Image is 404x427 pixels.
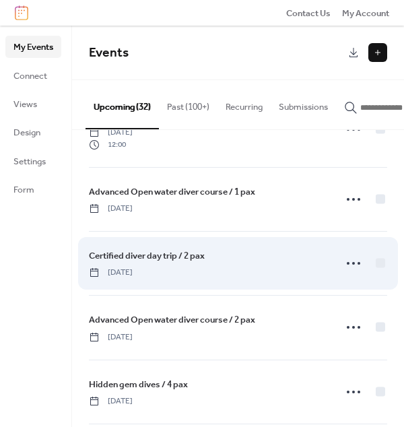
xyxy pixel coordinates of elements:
[89,203,133,215] span: [DATE]
[89,185,255,199] span: Advanced Open water diver course / 1 pax
[13,183,34,197] span: Form
[5,65,61,86] a: Connect
[5,178,61,200] a: Form
[89,313,255,327] a: Advanced Open water diver course / 2 pax
[13,126,40,139] span: Design
[89,249,205,263] a: Certified diver day trip / 2 pax
[5,150,61,172] a: Settings
[89,40,129,65] span: Events
[13,69,47,83] span: Connect
[89,139,133,151] span: 12:00
[217,80,271,127] button: Recurring
[13,98,37,111] span: Views
[89,267,133,279] span: [DATE]
[342,7,389,20] span: My Account
[286,6,331,20] a: Contact Us
[5,36,61,57] a: My Events
[89,377,188,392] a: Hidden gem dives / 4 pax
[13,40,53,54] span: My Events
[89,313,255,327] span: Advanced Open water diver course / 2 pax
[5,121,61,143] a: Design
[5,93,61,114] a: Views
[89,185,255,199] a: Advanced Open water diver course / 1 pax
[271,80,336,127] button: Submissions
[89,395,133,407] span: [DATE]
[89,378,188,391] span: Hidden gem dives / 4 pax
[286,7,331,20] span: Contact Us
[15,5,28,20] img: logo
[89,331,133,343] span: [DATE]
[89,127,133,139] span: [DATE]
[13,155,46,168] span: Settings
[342,6,389,20] a: My Account
[159,80,217,127] button: Past (100+)
[86,80,159,129] button: Upcoming (32)
[89,249,205,263] span: Certified diver day trip / 2 pax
